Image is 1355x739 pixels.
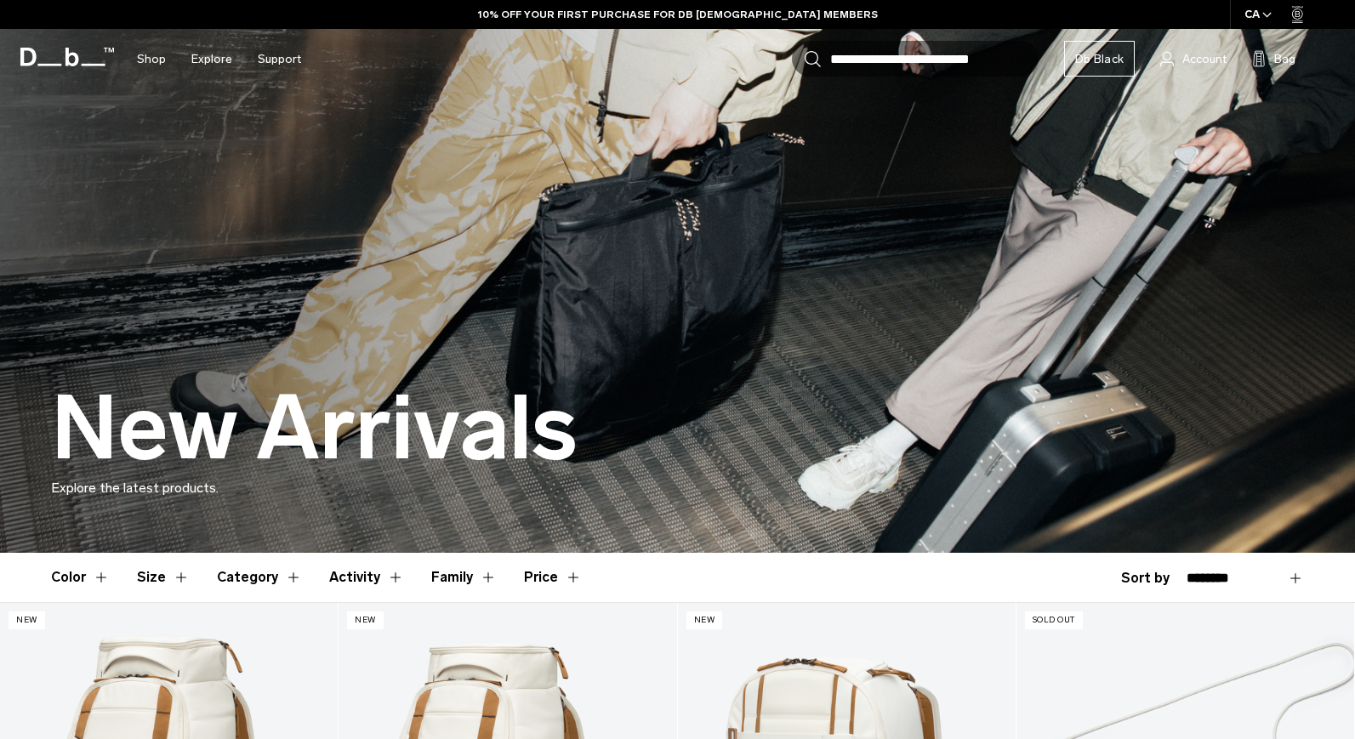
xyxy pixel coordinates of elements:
a: Shop [137,29,166,89]
p: New [686,611,723,629]
button: Toggle Filter [431,553,497,602]
button: Toggle Filter [51,553,110,602]
a: Support [258,29,301,89]
a: Account [1160,48,1227,69]
button: Toggle Filter [217,553,302,602]
button: Toggle Price [524,553,582,602]
a: Explore [191,29,232,89]
button: Toggle Filter [137,553,190,602]
p: New [9,611,45,629]
span: Bag [1274,50,1295,68]
p: New [347,611,384,629]
button: Toggle Filter [329,553,404,602]
nav: Main Navigation [124,29,314,89]
a: Db Black [1064,41,1135,77]
p: Sold Out [1025,611,1083,629]
h1: New Arrivals [51,379,578,478]
button: Bag [1252,48,1295,69]
a: 10% OFF YOUR FIRST PURCHASE FOR DB [DEMOGRAPHIC_DATA] MEMBERS [478,7,878,22]
p: Explore the latest products. [51,478,1304,498]
span: Account [1182,50,1227,68]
